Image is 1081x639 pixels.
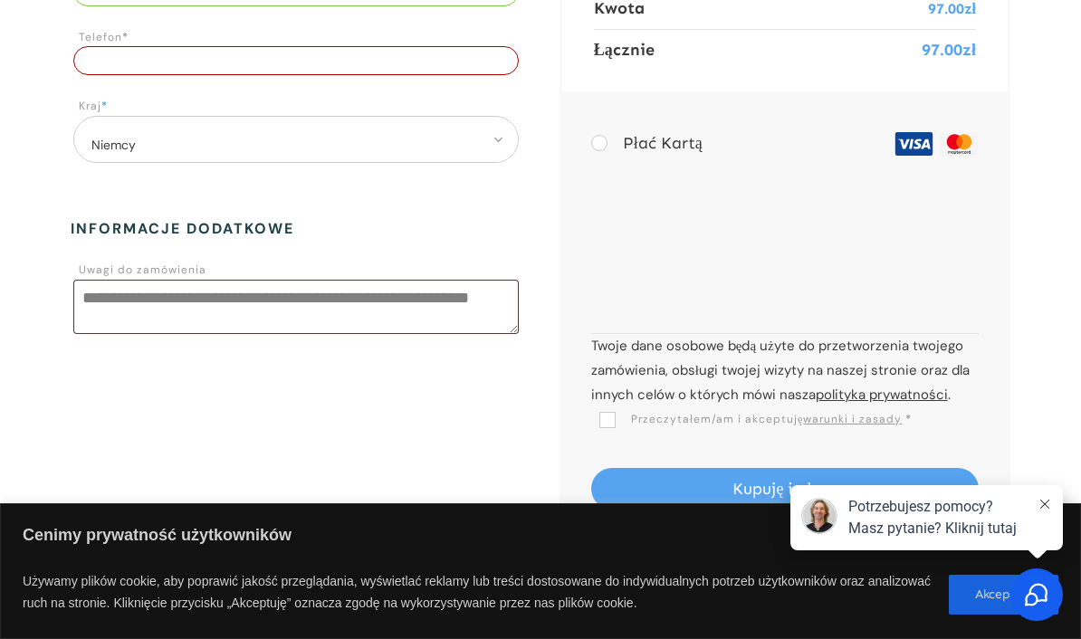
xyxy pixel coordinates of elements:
span: Kraj [74,121,518,162]
a: polityka prywatności [816,386,948,404]
abbr: wymagane [905,412,912,426]
iframe: Bezpieczne pole wprowadzania płatności [619,159,968,299]
label: Kraj [79,97,519,117]
label: Telefon [79,28,519,48]
h3: Informacje dodatkowe [71,218,521,240]
img: Mastercard [940,132,979,156]
a: warunki i zasady [803,412,902,426]
span: Przeczytałem/am i akceptuję [599,412,903,426]
p: Używamy plików cookie, aby poprawić jakość przeglądania, wyświetlać reklamy lub treści dostosowan... [23,566,935,624]
button: Kupuję i płacę [591,468,979,510]
th: Łącznie [594,29,922,71]
bdi: 97.00 [922,40,976,60]
span: Niemcy [85,130,507,159]
span: zł [962,40,976,60]
p: Cenimy prywatność użytkowników [23,520,1058,555]
abbr: required [122,30,129,44]
p: Twoje dane osobowe będą użyte do przetworzenia twojego zamówienia, obsługi twojej wizyty na nasze... [591,334,979,407]
label: Uwagi do zamówienia [79,261,519,281]
img: Visa [894,132,933,156]
label: Płać Kartą [591,133,703,153]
